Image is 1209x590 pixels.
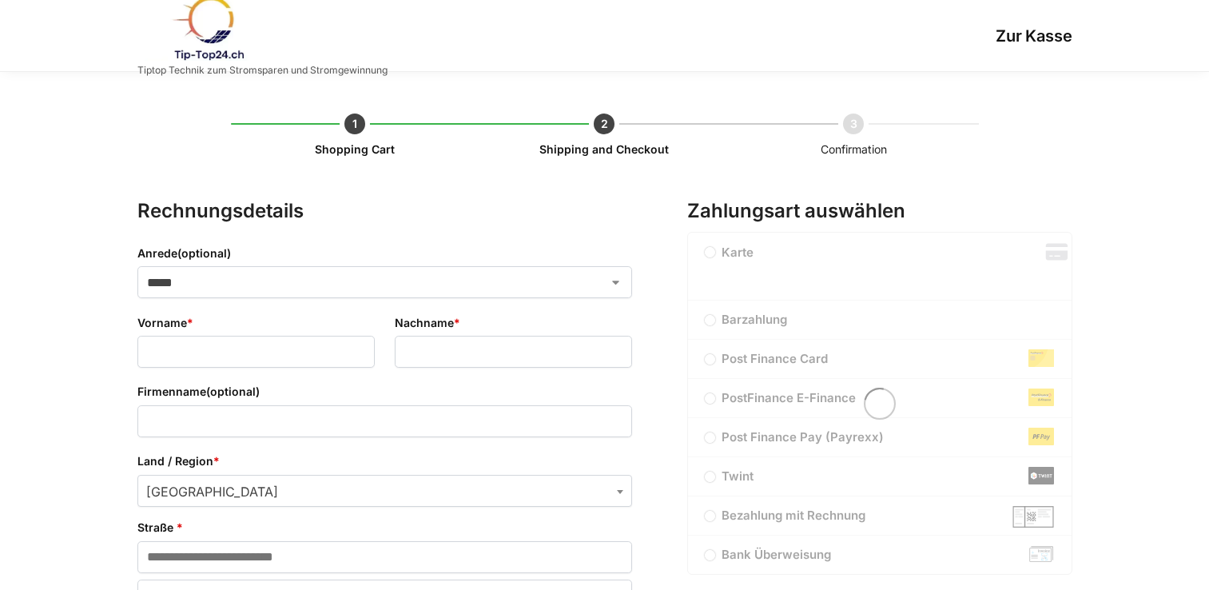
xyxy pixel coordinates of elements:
[138,476,631,508] span: Schweiz
[137,314,375,332] label: Vorname
[137,66,388,75] p: Tiptop Technik zum Stromsparen und Stromgewinnung
[388,26,1072,46] h1: Zur Kasse
[137,197,632,225] h3: Rechnungsdetails
[137,383,632,401] label: Firmenname
[137,185,1072,197] form: Kasse
[137,452,632,470] label: Land / Region
[687,197,1072,225] h3: Zahlungsart auswählen
[395,314,632,332] label: Nachname
[821,142,887,156] span: Confirmation
[206,385,260,398] span: (optional)
[315,142,395,156] a: Shopping Cart
[137,475,632,507] span: Land / Region
[539,142,669,156] a: Shipping and Checkout
[177,246,231,260] span: (optional)
[137,245,632,262] label: Anrede
[137,519,632,536] label: Straße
